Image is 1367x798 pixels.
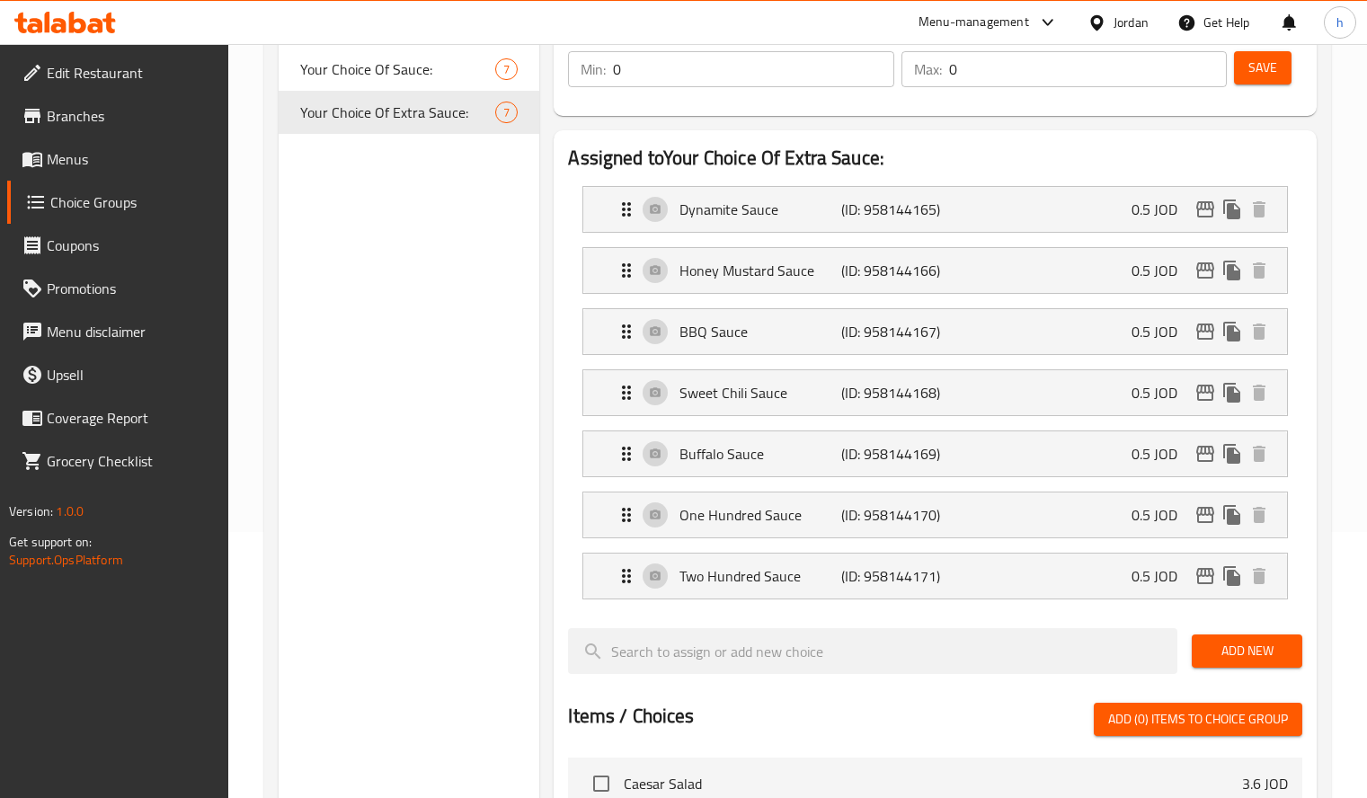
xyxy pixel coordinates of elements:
p: 3.6 JOD [1242,773,1288,794]
a: Menus [7,137,228,181]
button: edit [1192,196,1219,223]
p: (ID: 958144167) [841,321,949,342]
span: Grocery Checklist [47,450,214,472]
button: duplicate [1219,379,1246,406]
a: Coverage Report [7,396,228,439]
a: Menu disclaimer [7,310,228,353]
span: h [1336,13,1344,32]
p: 0.5 JOD [1132,382,1192,403]
span: Get support on: [9,530,92,554]
button: edit [1192,440,1219,467]
button: duplicate [1219,563,1246,590]
button: delete [1246,440,1273,467]
span: Coupons [47,235,214,256]
div: Expand [583,554,1287,598]
span: Save [1248,57,1277,79]
p: Max: [914,58,942,80]
button: delete [1246,563,1273,590]
h2: Items / Choices [568,703,694,730]
li: Expand [568,301,1302,362]
button: delete [1246,318,1273,345]
span: Menus [47,148,214,170]
span: 1.0.0 [56,500,84,523]
span: Your Choice Of Sauce: [300,58,496,80]
a: Edit Restaurant [7,51,228,94]
a: Coupons [7,224,228,267]
button: delete [1246,196,1273,223]
p: (ID: 958144166) [841,260,949,281]
button: duplicate [1219,257,1246,284]
p: 0.5 JOD [1132,565,1192,587]
span: Upsell [47,364,214,386]
li: Expand [568,484,1302,545]
a: Grocery Checklist [7,439,228,483]
p: 0.5 JOD [1132,321,1192,342]
button: Save [1234,51,1292,84]
p: Sweet Chili Sauce [679,382,840,403]
span: Version: [9,500,53,523]
button: delete [1246,501,1273,528]
div: Expand [583,370,1287,415]
span: Coverage Report [47,407,214,429]
span: Add New [1206,640,1288,662]
p: (ID: 958144169) [841,443,949,465]
span: 7 [496,61,517,78]
button: duplicate [1219,196,1246,223]
a: Branches [7,94,228,137]
button: edit [1192,379,1219,406]
div: Jordan [1114,13,1149,32]
span: 7 [496,104,517,121]
button: Add New [1192,634,1302,668]
button: duplicate [1219,318,1246,345]
button: delete [1246,379,1273,406]
input: search [568,628,1177,674]
button: duplicate [1219,440,1246,467]
p: 0.5 JOD [1132,260,1192,281]
p: Min: [581,58,606,80]
p: 0.5 JOD [1132,504,1192,526]
span: Branches [47,105,214,127]
button: duplicate [1219,501,1246,528]
li: Expand [568,362,1302,423]
button: edit [1192,318,1219,345]
div: Menu-management [919,12,1029,33]
p: 0.5 JOD [1132,199,1192,220]
div: Expand [583,431,1287,476]
span: Add (0) items to choice group [1108,708,1288,731]
p: (ID: 958144168) [841,382,949,403]
h2: Assigned to Your Choice Of Extra Sauce: [568,145,1302,172]
a: Choice Groups [7,181,228,224]
p: (ID: 958144165) [841,199,949,220]
span: Caesar Salad [624,773,1242,794]
p: Honey Mustard Sauce [679,260,840,281]
button: edit [1192,563,1219,590]
span: Edit Restaurant [47,62,214,84]
button: edit [1192,501,1219,528]
p: Dynamite Sauce [679,199,840,220]
p: (ID: 958144170) [841,504,949,526]
button: Add (0) items to choice group [1094,703,1302,736]
li: Expand [568,240,1302,301]
div: Your Choice Of Extra Sauce:7 [279,91,540,134]
a: Upsell [7,353,228,396]
div: Your Choice Of Sauce:7 [279,48,540,91]
span: Choice Groups [50,191,214,213]
span: Promotions [47,278,214,299]
p: (ID: 958144171) [841,565,949,587]
button: delete [1246,257,1273,284]
div: Expand [583,492,1287,537]
span: Your Choice Of Extra Sauce: [300,102,496,123]
p: 0.5 JOD [1132,443,1192,465]
p: Buffalo Sauce [679,443,840,465]
span: Menu disclaimer [47,321,214,342]
button: edit [1192,257,1219,284]
p: One Hundred Sauce [679,504,840,526]
p: BBQ Sauce [679,321,840,342]
div: Expand [583,187,1287,232]
a: Promotions [7,267,228,310]
a: Support.OpsPlatform [9,548,123,572]
div: Expand [583,309,1287,354]
p: Two Hundred Sauce [679,565,840,587]
li: Expand [568,179,1302,240]
li: Expand [568,423,1302,484]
